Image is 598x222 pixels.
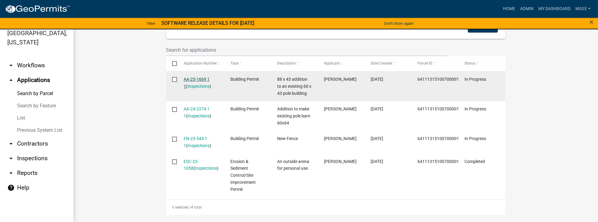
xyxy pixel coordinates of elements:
div: 4 total [166,200,505,215]
span: 641113151007000018 [418,106,462,111]
span: 09/03/2025 [371,77,383,82]
a: My Dashboard [536,3,573,15]
span: Description [277,61,296,65]
span: 12/04/2024 [371,106,383,111]
a: Inspections [188,143,210,148]
input: Search for applications [166,44,447,56]
div: ( ) [184,158,219,172]
i: arrow_drop_down [7,62,15,69]
i: arrow_drop_down [7,169,15,177]
datatable-header-cell: Parcel ID [412,56,458,71]
i: help [7,184,15,191]
strong: SOFTWARE RELEASE DETAILS FOR [DATE] [161,20,254,26]
i: arrow_drop_down [7,140,15,147]
span: 05/01/2023 [371,136,383,141]
datatable-header-cell: Type [225,56,271,71]
datatable-header-cell: Select [166,56,178,71]
span: Type [230,61,238,65]
button: Close [589,18,593,26]
span: 88 x 43 addition to an existing 60 x 43 pole building [277,77,311,96]
span: Completed [464,159,485,164]
datatable-header-cell: Applicant [318,56,365,71]
datatable-header-cell: Date Created [365,56,412,71]
span: 0 selected / [172,205,191,209]
span: × [589,18,593,26]
a: FN-23-544 1 1 [184,136,207,148]
a: + Filter [174,21,200,32]
i: arrow_drop_up [7,76,15,84]
a: View [144,18,158,28]
span: In Progress [464,136,486,141]
a: ESC-23-1058 [184,159,199,171]
span: In Progress [464,106,486,111]
span: Building Permit [230,77,259,82]
span: Application Number [184,61,217,65]
button: Don't show again [382,18,416,28]
span: Meredith Phillis [324,159,357,164]
datatable-header-cell: Description [271,56,318,71]
a: Inspections [188,84,210,89]
datatable-header-cell: Application Number [178,56,225,71]
a: AA-24-2274 1 1 [184,106,210,118]
a: Admin [518,3,536,15]
span: An outside arena for personal use. [277,159,309,171]
button: Columns [468,21,498,32]
span: 04/28/2023 [371,159,383,164]
span: Building Permit [230,136,259,141]
a: Inspections [188,113,210,118]
datatable-header-cell: Status [458,56,505,71]
span: Tami Evans [324,77,357,82]
a: mgee [573,3,593,15]
i: arrow_drop_down [7,155,15,162]
span: Tami Evans [324,136,357,141]
span: Date Created [371,61,392,65]
span: 641113151007000018 [418,136,462,141]
div: ( ) [184,105,219,120]
span: 641113151007000018 [418,159,462,164]
span: Addition to make existing pole barn 60x64 [277,106,310,125]
span: Applicant [324,61,340,65]
span: In Progress [464,77,486,82]
span: Status [464,61,475,65]
span: New Fence [277,136,298,141]
span: Tracy Thompson [324,106,357,111]
div: ( ) [184,76,219,90]
a: Inspections [195,166,217,171]
span: Building Permit [230,106,259,111]
span: Parcel ID [418,61,432,65]
a: AA-25-1669 1 1 [184,77,210,89]
a: Home [501,3,518,15]
div: ( ) [184,135,219,149]
span: 641113151007000018 [418,77,462,82]
span: Erosion & Sediment Control/Site Improvement Permit [230,159,256,192]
